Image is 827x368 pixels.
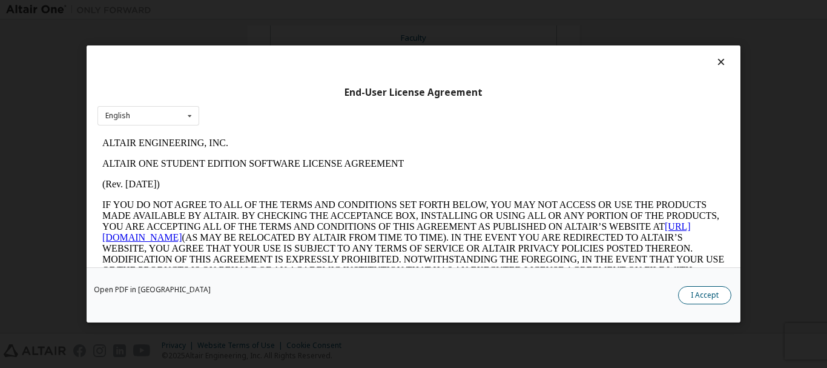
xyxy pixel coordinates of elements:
p: ALTAIR ONE STUDENT EDITION SOFTWARE LICENSE AGREEMENT [5,25,627,36]
p: ALTAIR ENGINEERING, INC. [5,5,627,16]
div: English [105,112,130,119]
p: This Altair One Student Edition Software License Agreement (“Agreement”) is between Altair Engine... [5,164,627,207]
a: [URL][DOMAIN_NAME] [5,89,593,110]
div: End-User License Agreement [97,87,730,99]
p: (Rev. [DATE]) [5,46,627,57]
button: I Accept [678,286,731,304]
a: Open PDF in [GEOGRAPHIC_DATA] [94,286,211,293]
p: IF YOU DO NOT AGREE TO ALL OF THE TERMS AND CONDITIONS SET FORTH BELOW, YOU MAY NOT ACCESS OR USE... [5,67,627,154]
